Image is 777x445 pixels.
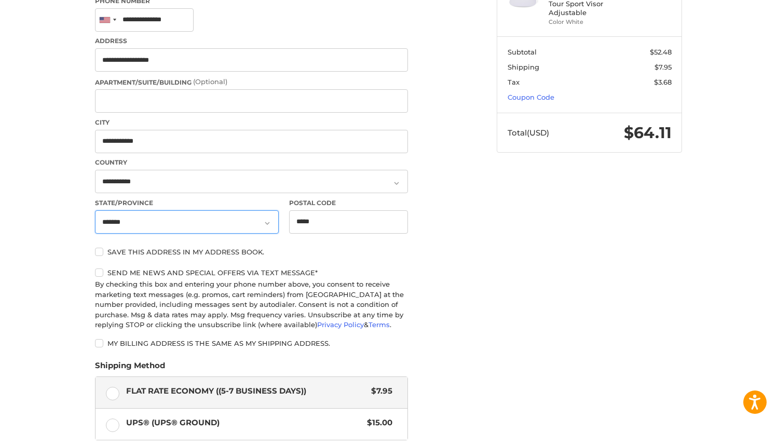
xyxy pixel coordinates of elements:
[95,118,408,127] label: City
[289,198,408,208] label: Postal Code
[126,417,362,429] span: UPS® (UPS® Ground)
[624,123,672,142] span: $64.11
[95,268,408,277] label: Send me news and special offers via text message*
[549,18,628,26] li: Color White
[369,320,390,329] a: Terms
[95,248,408,256] label: Save this address in my address book.
[508,78,520,86] span: Tax
[96,9,119,31] div: United States: +1
[508,63,539,71] span: Shipping
[95,339,408,347] label: My billing address is the same as my shipping address.
[126,385,366,397] span: Flat Rate Economy ((5-7 Business Days))
[95,279,408,330] div: By checking this box and entering your phone number above, you consent to receive marketing text ...
[95,198,279,208] label: State/Province
[508,48,537,56] span: Subtotal
[650,48,672,56] span: $52.48
[654,78,672,86] span: $3.68
[655,63,672,71] span: $7.95
[508,128,549,138] span: Total (USD)
[193,77,227,86] small: (Optional)
[95,36,408,46] label: Address
[95,158,408,167] label: Country
[95,360,165,376] legend: Shipping Method
[362,417,392,429] span: $15.00
[366,385,392,397] span: $7.95
[508,93,554,101] a: Coupon Code
[95,77,408,87] label: Apartment/Suite/Building
[317,320,364,329] a: Privacy Policy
